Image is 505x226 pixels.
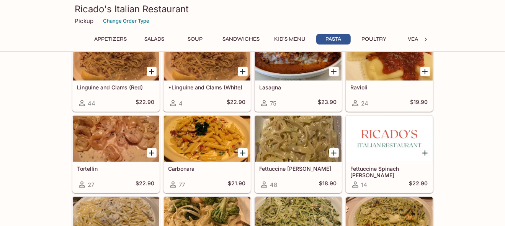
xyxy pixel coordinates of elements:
p: Pickup [75,17,94,25]
button: Add Linguine and Clams (Red) [147,67,157,76]
button: Add Tortellin [147,148,157,158]
button: Add *Linguine and Clams (White) [238,67,248,76]
button: Add Lasagna [329,67,339,76]
a: Fettuccine Spinach [PERSON_NAME]14$22.90 [346,115,433,193]
h5: $21.90 [228,180,246,189]
h5: $22.90 [409,180,428,189]
button: Appetizers [90,34,131,45]
div: *Linguine and Clams (White) [164,35,250,81]
button: Add Fettuccine Spinach Alfredo [420,148,430,158]
div: Carbonara [164,116,250,162]
h5: Tortellin [77,165,155,172]
span: 27 [88,181,95,188]
a: Fettuccine [PERSON_NAME]48$18.90 [255,115,342,193]
button: Pasta [316,34,351,45]
button: Add Ravioli [420,67,430,76]
span: 75 [270,100,277,107]
a: Linguine and Clams (Red)44$22.90 [72,34,160,112]
div: Fettuccine Spinach Alfredo [346,116,433,162]
span: 77 [179,181,185,188]
div: Fettuccine Alfredo [255,116,342,162]
h5: Fettuccine Spinach [PERSON_NAME] [351,165,428,178]
span: 4 [179,100,183,107]
h5: $19.90 [410,99,428,108]
div: Tortellin [73,116,159,162]
h5: $22.90 [136,180,155,189]
span: 44 [88,100,96,107]
h5: Carbonara [168,165,246,172]
h5: Linguine and Clams (Red) [77,84,155,91]
button: Veal [397,34,432,45]
div: Linguine and Clams (Red) [73,35,159,81]
a: Lasagna75$23.90 [255,34,342,112]
a: Carbonara77$21.90 [163,115,251,193]
h5: Lasagna [260,84,337,91]
button: Soup [178,34,212,45]
div: Lasagna [255,35,342,81]
div: Ravioli [346,35,433,81]
button: Kid's Menu [270,34,310,45]
a: Tortellin27$22.90 [72,115,160,193]
h3: Ricado's Italian Restaurant [75,3,430,15]
h5: $22.90 [227,99,246,108]
button: Change Order Type [100,15,153,27]
span: 24 [361,100,369,107]
span: 14 [361,181,368,188]
button: Add Carbonara [238,148,248,158]
h5: Fettuccine [PERSON_NAME] [260,165,337,172]
span: 48 [270,181,278,188]
h5: Ravioli [351,84,428,91]
h5: *Linguine and Clams (White) [168,84,246,91]
button: Poultry [357,34,391,45]
h5: $23.90 [318,99,337,108]
a: *Linguine and Clams (White)4$22.90 [163,34,251,112]
button: Salads [137,34,172,45]
h5: $22.90 [136,99,155,108]
h5: $18.90 [319,180,337,189]
button: Add Fettuccine Alfredo [329,148,339,158]
button: Sandwiches [219,34,264,45]
a: Ravioli24$19.90 [346,34,433,112]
